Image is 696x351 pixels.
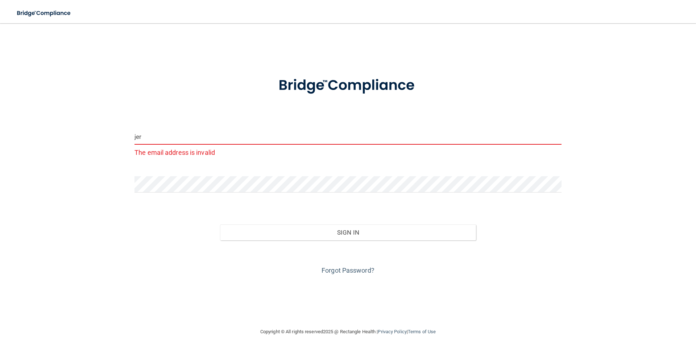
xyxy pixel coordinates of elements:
[134,128,562,145] input: Email
[264,67,432,104] img: bridge_compliance_login_screen.278c3ca4.svg
[322,267,374,274] a: Forgot Password?
[216,320,480,343] div: Copyright © All rights reserved 2025 @ Rectangle Health | |
[11,6,78,21] img: bridge_compliance_login_screen.278c3ca4.svg
[408,329,436,334] a: Terms of Use
[220,224,476,240] button: Sign In
[134,146,562,158] p: The email address is invalid
[378,329,406,334] a: Privacy Policy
